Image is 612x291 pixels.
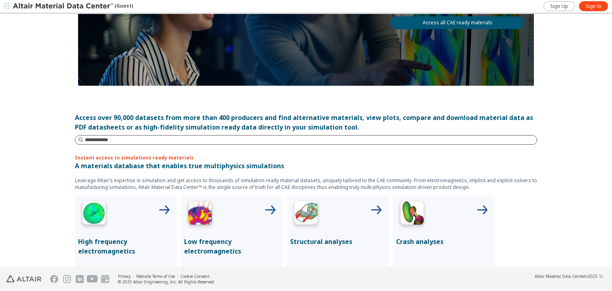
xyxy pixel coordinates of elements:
[184,237,280,256] p: Low frequency electromagnetics
[535,273,602,279] div: (v2025.1)
[6,275,41,283] img: Altair Engineering
[75,113,537,132] div: Access over 90,000 datasets from more than 400 producers and find alternative materials, view plo...
[13,2,133,10] div: (Guest)
[136,273,175,279] a: Website Terms of Use
[180,273,210,279] a: Cookie Consent
[184,199,216,230] img: Low Frequency Icon
[75,161,537,171] p: A materials database that enables true multiphysics simulations
[543,1,575,11] a: Sign Up
[396,237,492,246] p: Crash analyses
[396,199,428,230] img: Crash Analyses Icon
[75,177,537,191] p: Leverage Altair’s expertise in simulation and get access to thousands of simulation ready materia...
[13,2,114,10] img: Altair Material Data Center
[118,279,215,285] div: © 2025 Altair Engineering, Inc. All Rights Reserved.
[78,199,110,230] img: High Frequency Icon
[290,237,386,246] p: Structural analyses
[579,1,608,11] a: Sign In
[75,154,537,161] p: Instant access to simulations ready materials
[586,3,601,10] span: Sign In
[550,3,568,10] span: Sign Up
[118,273,131,279] a: Privacy
[535,273,585,279] span: Altair Material Data Center
[290,199,322,230] img: Structural Analyses Icon
[390,16,524,29] a: Access all CAE ready materials
[78,237,174,256] p: High frequency electromagnetics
